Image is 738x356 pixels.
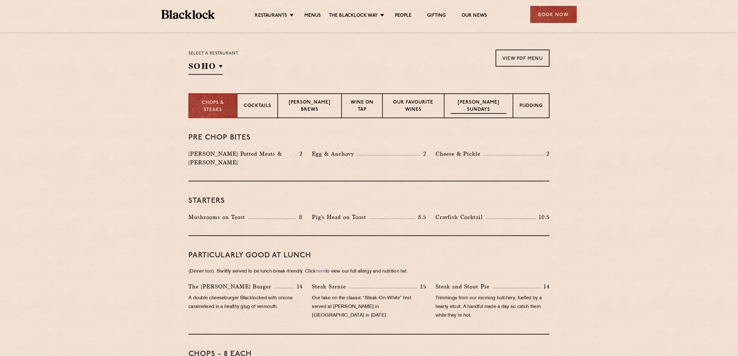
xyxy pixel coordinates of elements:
[427,13,446,20] a: Gifting
[304,13,321,20] a: Menus
[195,100,231,113] p: Chops & Steaks
[188,294,303,311] p: A double cheeseburger Blacklocked with onions caramelised in a healthy glug of vermouth.
[188,197,550,205] h3: Starters
[188,50,238,58] p: Select a restaurant
[188,251,550,260] h3: PARTICULARLY GOOD AT LUNCH
[284,99,335,114] p: [PERSON_NAME] Brews
[312,213,369,221] p: Pig's Head on Toast
[451,99,506,114] p: [PERSON_NAME] Sundays
[536,213,550,221] p: 10.5
[188,61,223,75] h2: SOHO
[312,149,357,158] p: Egg & Anchovy
[395,13,412,20] a: People
[543,150,550,158] p: 2
[312,282,349,291] p: Steak Sarnie
[188,149,296,167] p: [PERSON_NAME] Potted Meats & [PERSON_NAME]
[496,50,550,67] a: View PDF Menu
[312,294,426,320] p: Our take on the classic “Steak-On-White” first served at [PERSON_NAME] in [GEOGRAPHIC_DATA] in [D...
[244,103,271,110] p: Cocktails
[188,282,274,291] p: The [PERSON_NAME] Burger
[415,213,426,221] p: 8.5
[296,213,303,221] p: 8
[294,283,303,291] p: 14
[519,103,543,110] p: Pudding
[417,283,426,291] p: 15
[316,269,325,274] a: here
[435,213,486,221] p: Crayfish Cocktail
[188,267,550,276] p: (Dinner too). Swiftly served to be lunch-break-friendly. Click to view our full allergy and nutri...
[348,99,376,114] p: Wine on Tap
[161,10,215,19] img: BL_Textured_Logo-footer-cropped.svg
[435,149,484,158] p: Cheese & Pickle
[541,283,550,291] p: 14
[389,99,438,114] p: Our favourite wines
[188,134,550,142] h3: Pre Chop Bites
[255,13,287,20] a: Restaurants
[462,13,487,20] a: Our News
[329,13,378,20] a: The Blacklock Way
[530,6,577,23] div: Book Now
[296,150,303,158] p: 2
[435,294,550,320] p: Trimmings from our morning butchery, fuelled by a hearty stout. A handful made a day so catch the...
[420,150,426,158] p: 2
[188,213,248,221] p: Mushrooms on Toast
[435,282,493,291] p: Steak and Stout Pie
